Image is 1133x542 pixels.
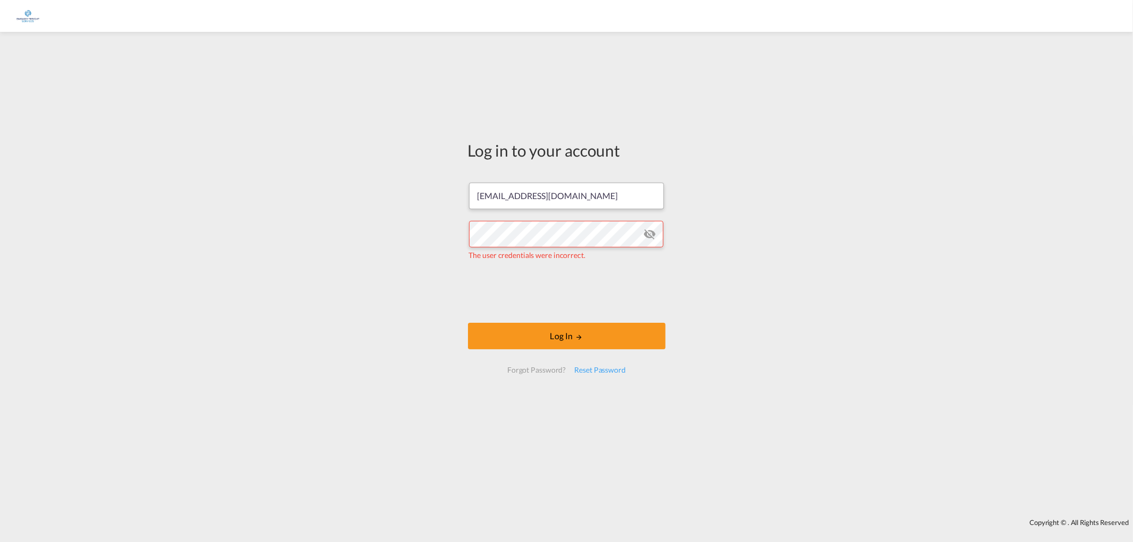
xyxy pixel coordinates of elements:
[503,360,570,380] div: Forgot Password?
[469,183,664,209] input: Enter email/phone number
[643,228,656,240] md-icon: icon-eye-off
[468,323,666,349] button: LOGIN
[570,360,630,380] div: Reset Password
[469,251,585,260] span: The user credentials were incorrect.
[16,4,40,28] img: 6a2c35f0b7c411ef99d84d375d6e7407.jpg
[486,271,648,312] iframe: reCAPTCHA
[468,139,666,161] div: Log in to your account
